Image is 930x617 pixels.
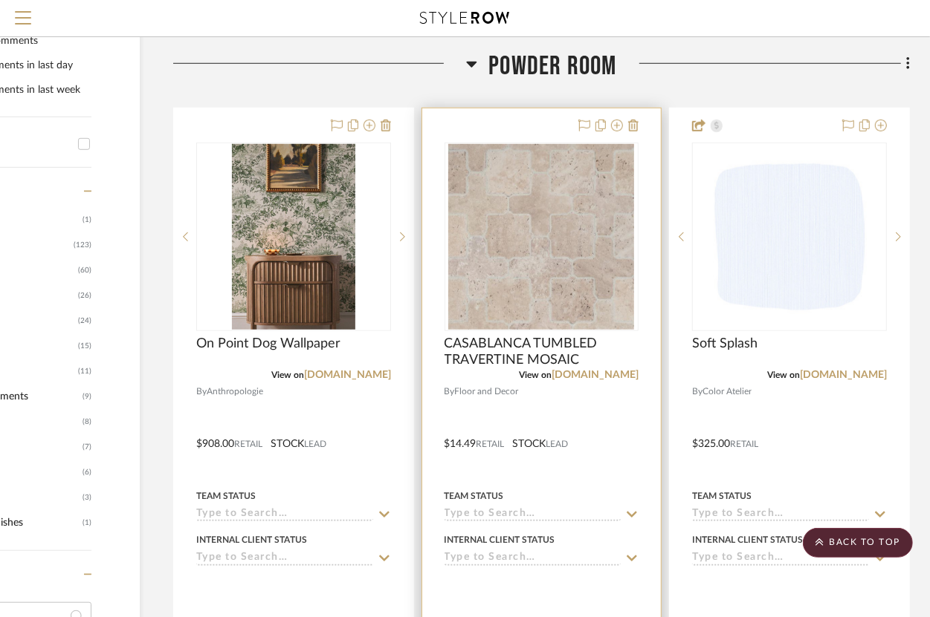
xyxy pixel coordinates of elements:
span: View on [767,370,800,379]
span: (8) [83,410,91,434]
input: Type to Search… [445,552,621,566]
input: Type to Search… [445,508,621,522]
img: On Point Dog Wallpaper [232,144,355,330]
div: Internal Client Status [196,533,307,546]
span: (11) [78,359,91,383]
span: View on [519,370,552,379]
span: (26) [78,284,91,307]
span: Floor and Decor [455,385,519,399]
div: Team Status [196,489,256,503]
span: Anthropologie [207,385,263,399]
a: [DOMAIN_NAME] [552,370,639,380]
a: [DOMAIN_NAME] [304,370,391,380]
div: Team Status [692,489,752,503]
span: (7) [83,435,91,459]
span: By [692,385,703,399]
span: (6) [83,460,91,484]
scroll-to-top-button: BACK TO TOP [803,528,913,558]
div: Internal Client Status [692,533,803,546]
div: 0 [693,143,886,330]
img: Soft Splash [697,144,882,330]
span: By [445,385,455,399]
span: Color Atelier [703,385,752,399]
span: By [196,385,207,399]
span: (60) [78,258,91,282]
div: 0 [445,143,639,330]
span: Soft Splash [692,336,758,352]
input: Type to Search… [196,508,373,522]
span: (9) [83,385,91,408]
span: CASABLANCA TUMBLED TRAVERTINE MOSAIC [445,336,639,368]
input: Type to Search… [692,508,869,522]
span: Powder Room [488,50,616,82]
span: (123) [74,233,91,257]
span: (24) [78,309,91,333]
span: (1) [83,511,91,535]
span: View on [271,370,304,379]
div: Internal Client Status [445,533,555,546]
div: Team Status [445,489,504,503]
span: On Point Dog Wallpaper [196,336,340,352]
input: Type to Search… [692,552,869,566]
span: (15) [78,334,91,358]
a: [DOMAIN_NAME] [800,370,887,380]
span: (3) [83,486,91,509]
span: (1) [83,208,91,232]
img: CASABLANCA TUMBLED TRAVERTINE MOSAIC [448,144,634,330]
input: Type to Search… [196,552,373,566]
